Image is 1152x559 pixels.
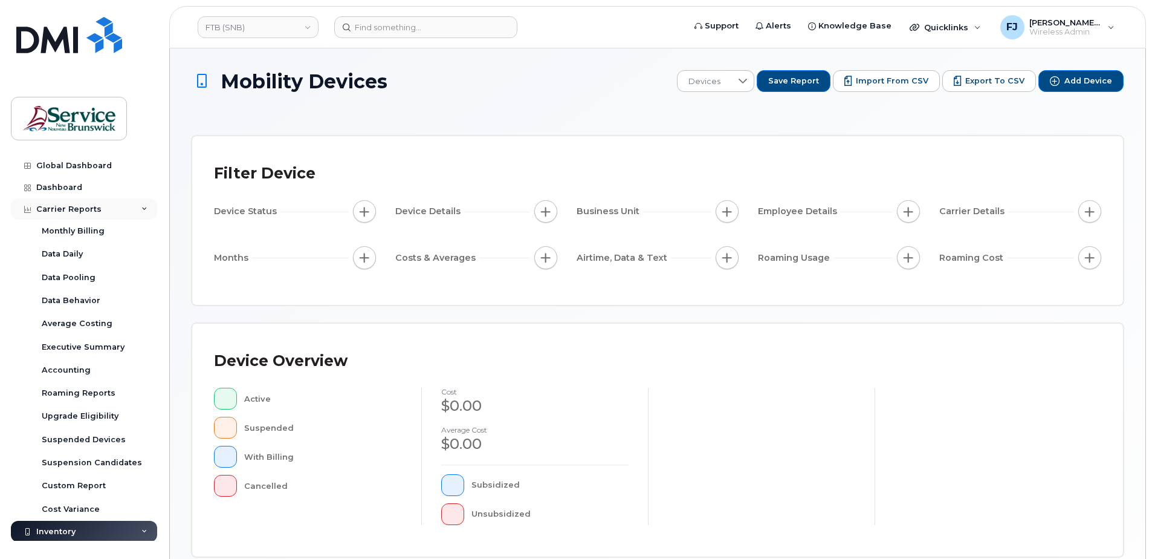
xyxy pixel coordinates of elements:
[214,205,280,218] span: Device Status
[757,70,830,92] button: Save Report
[758,205,841,218] span: Employee Details
[577,205,643,218] span: Business Unit
[441,396,629,416] div: $0.00
[758,252,833,264] span: Roaming Usage
[244,388,403,410] div: Active
[939,205,1008,218] span: Carrier Details
[214,252,252,264] span: Months
[856,76,928,87] span: Import from CSV
[441,388,629,396] h4: cost
[244,446,403,468] div: With Billing
[1064,76,1112,87] span: Add Device
[768,76,819,87] span: Save Report
[471,503,629,525] div: Unsubsidized
[441,426,629,434] h4: Average cost
[244,417,403,439] div: Suspended
[221,71,387,92] span: Mobility Devices
[395,252,479,264] span: Costs & Averages
[678,71,731,93] span: Devices
[471,474,629,496] div: Subsidized
[244,475,403,497] div: Cancelled
[965,76,1024,87] span: Export to CSV
[214,345,348,377] div: Device Overview
[395,205,464,218] span: Device Details
[1038,70,1124,92] button: Add Device
[833,70,940,92] button: Import from CSV
[441,434,629,454] div: $0.00
[214,158,316,189] div: Filter Device
[942,70,1036,92] button: Export to CSV
[939,252,1007,264] span: Roaming Cost
[577,252,671,264] span: Airtime, Data & Text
